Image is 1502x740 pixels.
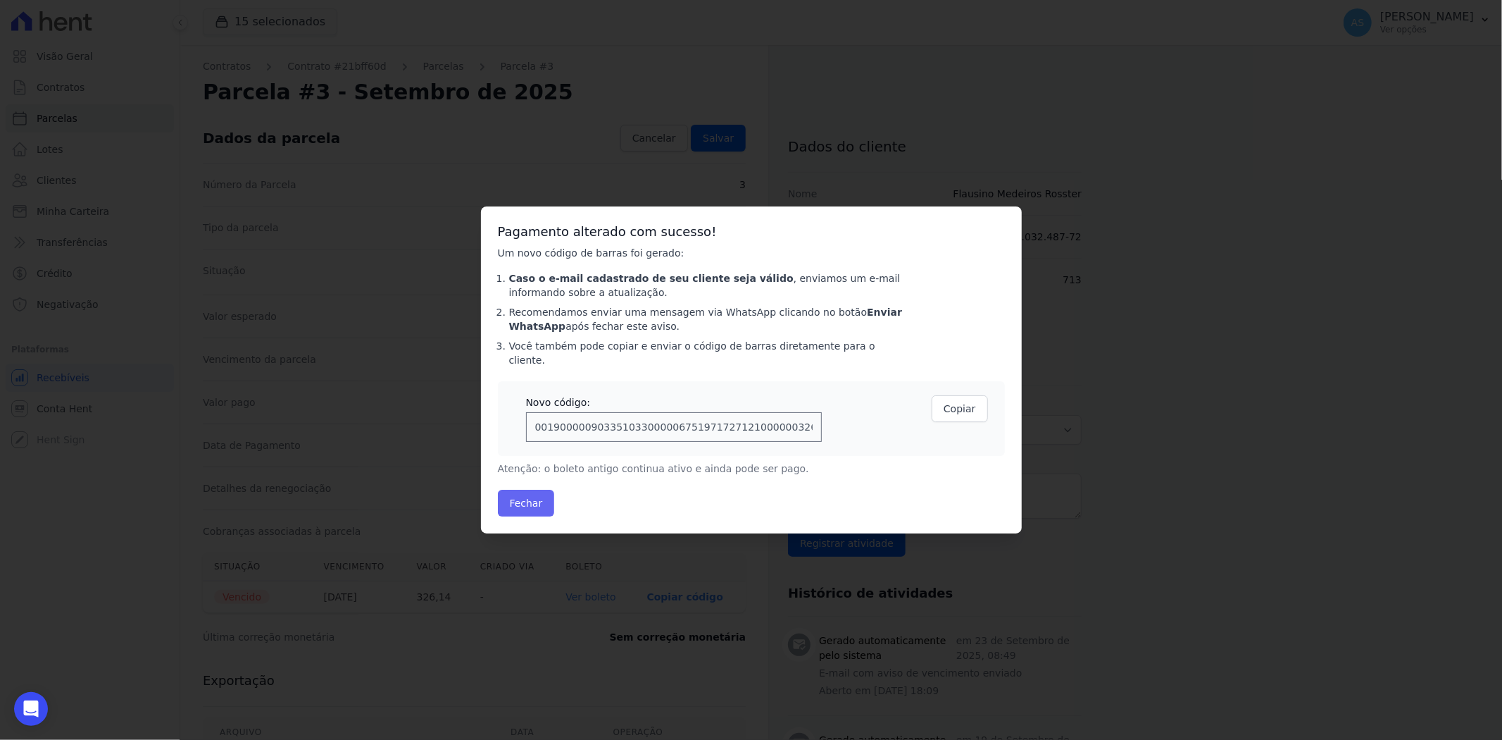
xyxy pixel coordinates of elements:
[14,692,48,726] div: Open Intercom Messenger
[509,273,794,284] strong: Caso o e-mail cadastrado de seu cliente seja válido
[932,395,987,422] button: Copiar
[498,223,1005,240] h3: Pagamento alterado com sucesso!
[526,412,822,442] input: 00190000090335103300000675197172712100000032614
[509,271,903,300] li: , enviamos um e-mail informando sobre a atualização.
[509,307,902,332] strong: Enviar WhatsApp
[509,339,903,367] li: Você também pode copiar e enviar o código de barras diretamente para o cliente.
[509,305,903,333] li: Recomendamos enviar uma mensagem via WhatsApp clicando no botão após fechar este aviso.
[498,490,555,517] button: Fechar
[526,395,822,409] div: Novo código:
[498,246,903,260] p: Um novo código de barras foi gerado:
[498,462,903,476] p: Atenção: o boleto antigo continua ativo e ainda pode ser pago.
